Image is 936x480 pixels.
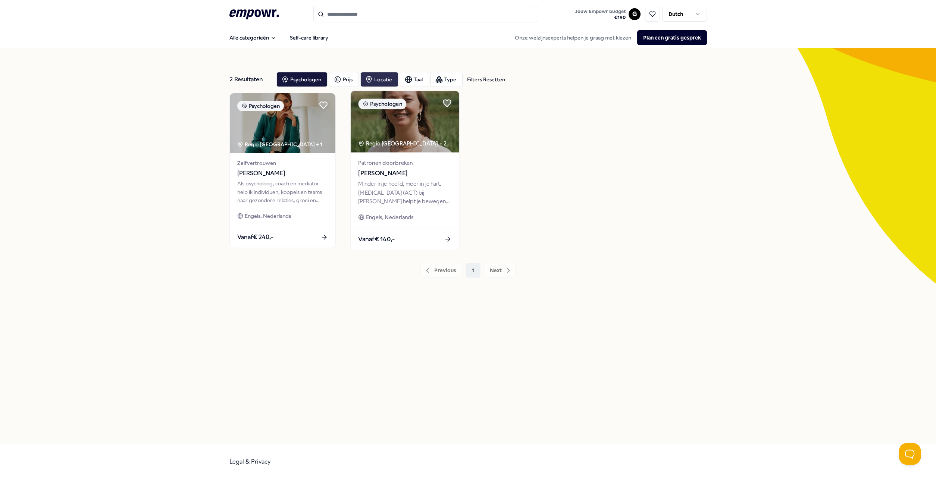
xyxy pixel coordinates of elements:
[229,72,270,87] div: 2 Resultaten
[223,30,334,45] nav: Main
[229,93,336,248] a: package imagePsychologenRegio [GEOGRAPHIC_DATA] + 1Zelfvertrouwen[PERSON_NAME]Als psycholoog, coa...
[350,91,460,251] a: package imagePsychologenRegio [GEOGRAPHIC_DATA] + 2Patronen doorbreken[PERSON_NAME]Minder in je h...
[358,180,451,206] div: Minder in je hoofd, meer in je hart. [MEDICAL_DATA] (ACT) bij [PERSON_NAME] helpt je bewegen naar...
[358,159,451,167] span: Patronen doorbreken
[574,7,627,22] button: Jouw Empowr budget€190
[223,30,282,45] button: Alle categorieën
[230,93,335,153] img: package image
[358,98,406,109] div: Psychologen
[358,139,447,148] div: Regio [GEOGRAPHIC_DATA] + 2
[350,91,459,153] img: package image
[245,212,291,220] span: Engels, Nederlands
[276,72,328,87] button: Psychologen
[358,169,451,178] span: [PERSON_NAME]
[509,30,707,45] div: Onze welzijnsexperts helpen je graag met kiezen
[284,30,334,45] a: Self-care library
[629,8,641,20] button: G
[229,458,271,465] a: Legal & Privacy
[358,234,395,244] span: Vanaf € 140,-
[637,30,707,45] button: Plan een gratis gesprek
[366,213,413,222] span: Engels, Nederlands
[400,72,429,87] button: Taal
[237,169,328,178] span: [PERSON_NAME]
[237,140,322,148] div: Regio [GEOGRAPHIC_DATA] + 1
[313,6,537,22] input: Search for products, categories or subcategories
[360,72,398,87] button: Locatie
[572,6,629,22] a: Jouw Empowr budget€190
[575,9,626,15] span: Jouw Empowr budget
[329,72,359,87] button: Prijs
[575,15,626,21] span: € 190
[237,101,284,111] div: Psychologen
[237,232,273,242] span: Vanaf € 240,-
[237,179,328,204] div: Als psycholoog, coach en mediator help ik individuen, koppels en teams naar gezondere relaties, g...
[467,75,505,84] div: Filters Resetten
[899,443,921,465] iframe: Help Scout Beacon - Open
[237,159,328,167] span: Zelfvertrouwen
[431,72,463,87] button: Type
